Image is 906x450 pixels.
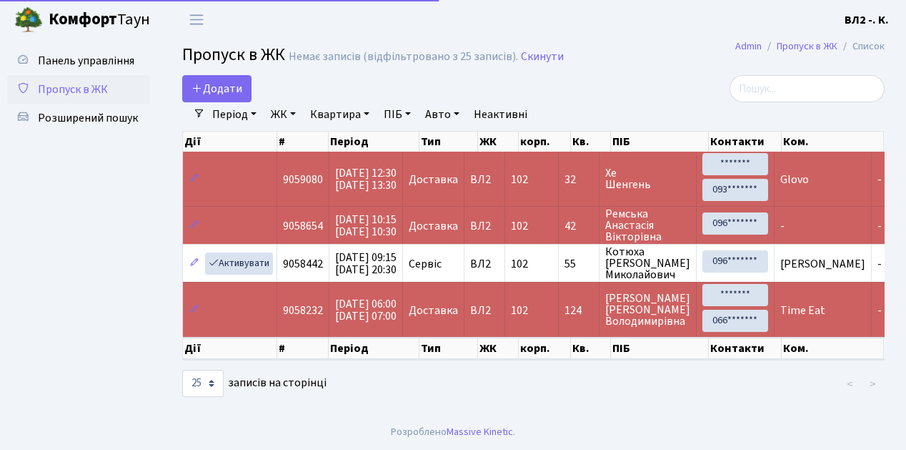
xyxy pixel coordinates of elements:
th: Контакти [709,338,782,359]
label: записів на сторінці [182,370,327,397]
th: # [277,132,329,152]
span: - [877,172,882,187]
div: Немає записів (відфільтровано з 25 записів). [289,50,518,64]
span: Сервіс [409,258,442,270]
span: Пропуск в ЖК [182,42,285,67]
span: [PERSON_NAME] [PERSON_NAME] Володимирівна [605,293,690,327]
span: Таун [49,8,150,32]
span: ВЛ2 [470,174,499,185]
th: Тип [419,338,478,359]
th: ЖК [478,338,519,359]
span: 32 [564,174,593,185]
button: Переключити навігацію [179,8,214,31]
span: Панель управління [38,53,134,69]
a: Пропуск в ЖК [777,39,837,54]
span: [PERSON_NAME] [780,256,865,272]
a: Пропуск в ЖК [7,75,150,104]
a: Авто [419,102,465,127]
th: Ком. [782,132,884,152]
span: Доставка [409,305,458,316]
span: Додати [191,81,242,97]
input: Пошук... [730,75,885,102]
a: Активувати [205,253,273,275]
a: ВЛ2 -. К. [845,11,889,29]
th: ЖК [478,132,519,152]
th: корп. [519,132,571,152]
span: 124 [564,305,593,316]
a: Квартира [304,102,375,127]
b: Комфорт [49,8,117,31]
span: - [877,218,882,234]
span: - [877,256,882,272]
span: 102 [511,172,528,187]
span: 9058654 [283,218,323,234]
span: Ремська Анастасія Вікторівна [605,208,690,243]
span: [DATE] 10:15 [DATE] 10:30 [335,212,397,240]
a: ПІБ [378,102,417,127]
li: Список [837,39,885,54]
span: Доставка [409,174,458,185]
a: ЖК [265,102,302,127]
th: Дії [183,132,277,152]
span: 102 [511,303,528,318]
span: 42 [564,220,593,232]
span: Котюха [PERSON_NAME] Миколайович [605,246,690,280]
span: ВЛ2 [470,220,499,232]
th: ПІБ [611,132,709,152]
span: ВЛ2 [470,305,499,316]
th: Контакти [709,132,782,152]
span: Пропуск в ЖК [38,82,108,97]
span: 102 [511,256,528,272]
a: Скинути [521,50,564,64]
span: 9059080 [283,172,323,187]
b: ВЛ2 -. К. [845,12,889,28]
a: Панель управління [7,47,150,75]
span: 55 [564,258,593,270]
span: - [877,303,882,318]
span: Хе Шенгень [605,167,690,190]
th: Дії [183,338,277,359]
span: Доставка [409,220,458,232]
span: [DATE] 09:15 [DATE] 20:30 [335,250,397,278]
a: Massive Kinetic [447,424,513,439]
a: Розширений пошук [7,104,150,132]
span: Розширений пошук [38,110,138,126]
th: Період [329,338,419,359]
a: Додати [182,75,252,102]
span: 9058232 [283,303,323,318]
span: Time Eat [780,303,825,318]
span: Glovo [780,172,809,187]
a: Admin [735,39,762,54]
th: Кв. [571,132,611,152]
a: Неактивні [468,102,533,127]
th: Ком. [782,338,884,359]
span: 102 [511,218,528,234]
select: записів на сторінці [182,370,224,397]
div: Розроблено . [391,424,515,440]
span: ВЛ2 [470,258,499,270]
th: Тип [419,132,478,152]
a: Період [206,102,262,127]
nav: breadcrumb [714,31,906,62]
span: 9058442 [283,256,323,272]
th: ПІБ [611,338,709,359]
img: logo.png [14,6,43,34]
th: Період [329,132,419,152]
th: # [277,338,329,359]
span: [DATE] 06:00 [DATE] 07:00 [335,296,397,324]
th: Кв. [571,338,611,359]
th: корп. [519,338,571,359]
span: [DATE] 12:30 [DATE] 13:30 [335,165,397,193]
span: - [780,218,785,234]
